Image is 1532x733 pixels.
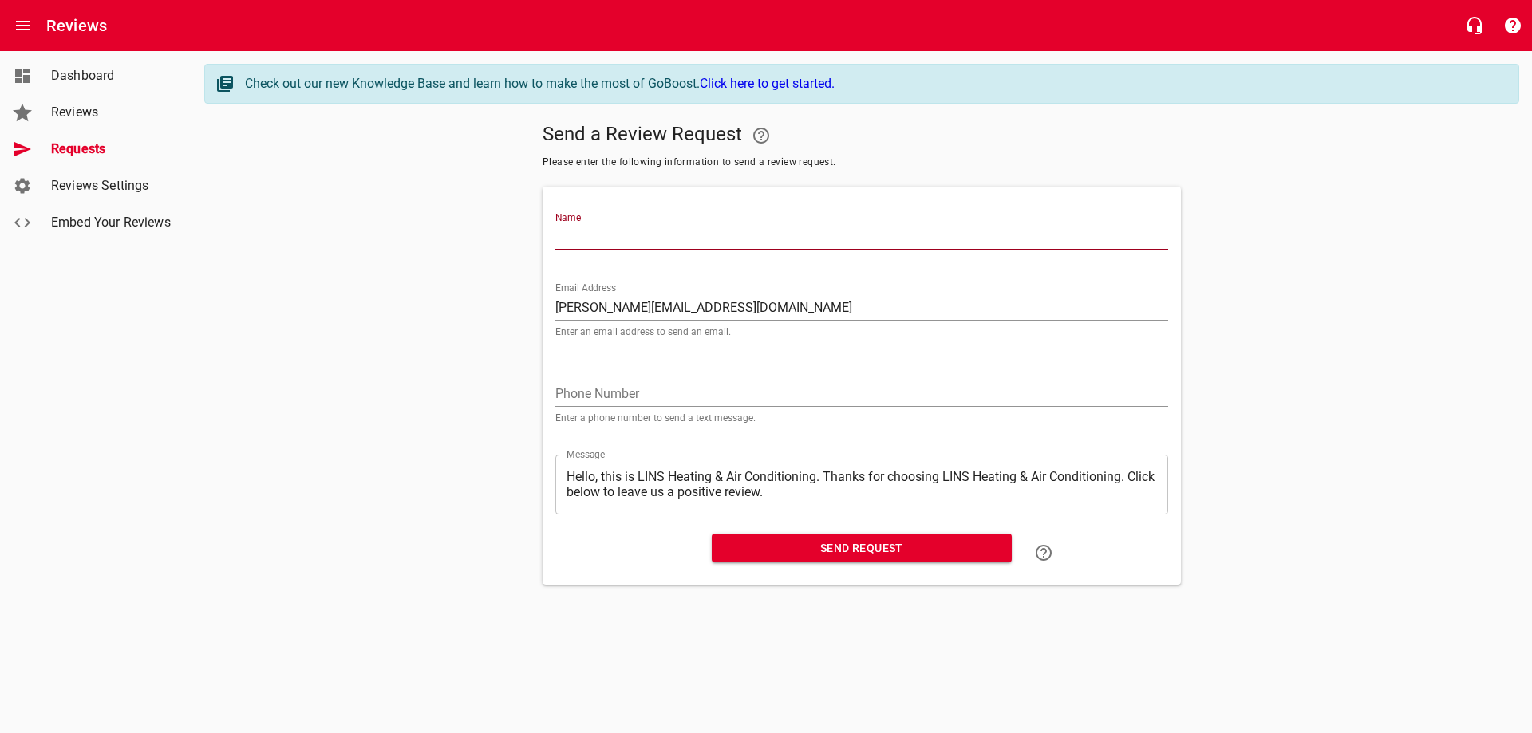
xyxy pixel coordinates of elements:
[1025,534,1063,572] a: Learn how to "Send a Review Request"
[51,103,172,122] span: Reviews
[555,327,1168,337] p: Enter an email address to send an email.
[51,140,172,159] span: Requests
[712,534,1012,563] button: Send Request
[555,213,581,223] label: Name
[1494,6,1532,45] button: Support Portal
[700,76,835,91] a: Click here to get started.
[555,283,616,293] label: Email Address
[742,116,780,155] a: Your Google or Facebook account must be connected to "Send a Review Request"
[51,213,172,232] span: Embed Your Reviews
[543,155,1181,171] span: Please enter the following information to send a review request.
[1455,6,1494,45] button: Live Chat
[4,6,42,45] button: Open drawer
[51,176,172,195] span: Reviews Settings
[725,538,999,558] span: Send Request
[46,13,107,38] h6: Reviews
[543,116,1181,155] h5: Send a Review Request
[555,413,1168,423] p: Enter a phone number to send a text message.
[245,74,1502,93] div: Check out our new Knowledge Base and learn how to make the most of GoBoost.
[51,66,172,85] span: Dashboard
[567,469,1157,499] textarea: Hello, this is LINS Heating & Air Conditioning. Thanks for choosing LINS Heating & Air Conditioni...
